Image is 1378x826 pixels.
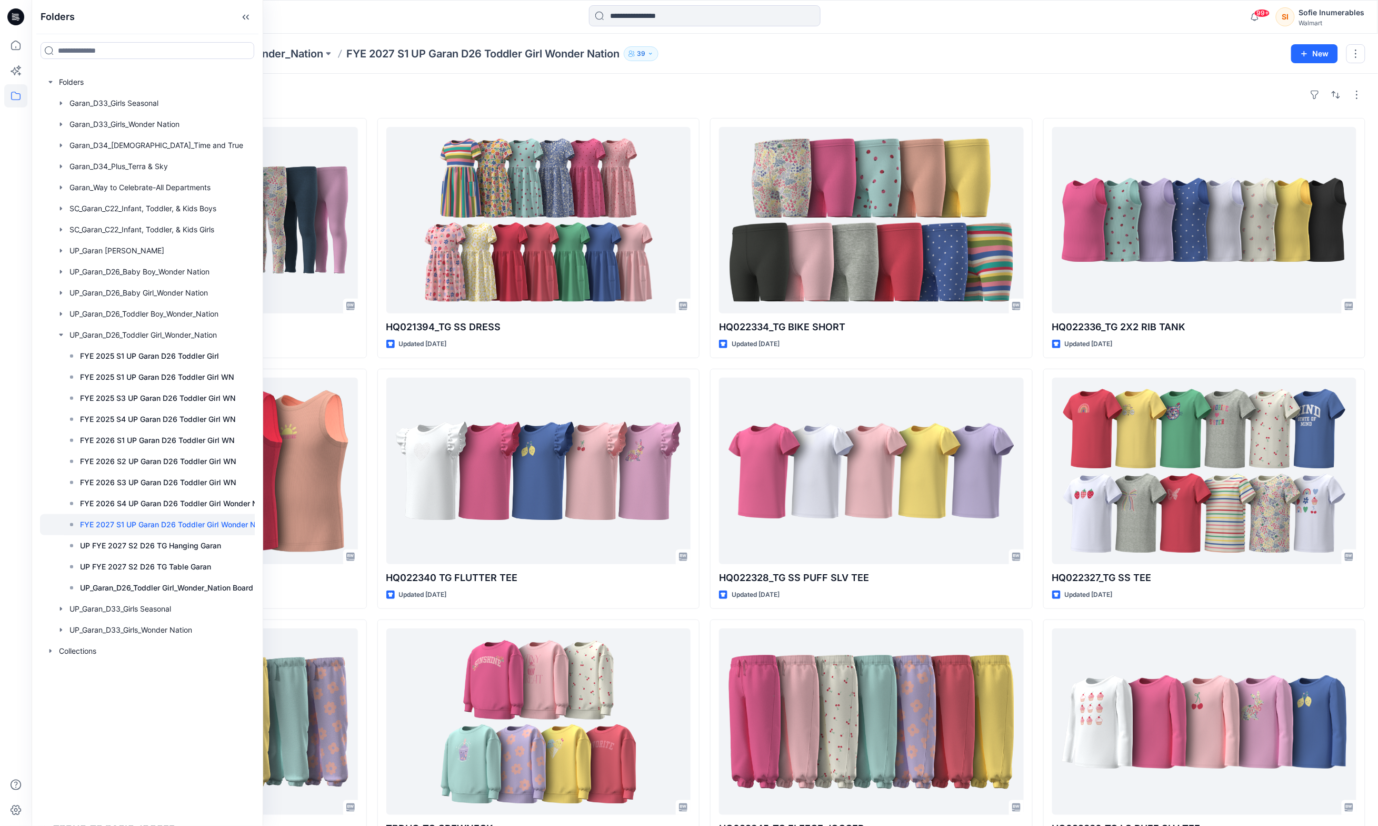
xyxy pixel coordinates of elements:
[719,628,1024,815] a: HQ022345_TG FLEECE JOGGER
[719,571,1024,585] p: HQ022328_TG SS PUFF SLV TEE
[386,378,691,564] a: HQ022340 TG FLUTTER TEE
[1052,320,1357,335] p: HQ022336_TG 2X2 RIB TANK
[80,413,236,426] p: FYE 2025 S4 UP Garan D26 Toddler Girl WN
[386,320,691,335] p: HQ021394_TG SS DRESS
[80,476,236,489] p: FYE 2026 S3 UP Garan D26 Toddler Girl WN
[719,320,1024,335] p: HQ022334_TG BIKE SHORT
[1052,127,1357,313] a: HQ022336_TG 2X2 RIB TANK
[346,46,620,61] p: FYE 2027 S1 UP Garan D26 Toddler Girl Wonder Nation
[1065,589,1113,601] p: Updated [DATE]
[1052,628,1357,815] a: HQ022330_TG LS PUFF SLV TEE
[719,378,1024,564] a: HQ022328_TG SS PUFF SLV TEE
[719,127,1024,313] a: HQ022334_TG BIKE SHORT
[80,582,253,594] p: UP_Garan_D26_Toddler Girl_Wonder_Nation Board
[624,46,658,61] button: 39
[1052,378,1357,564] a: HQ022327_TG SS TEE
[80,455,236,468] p: FYE 2026 S2 UP Garan D26 Toddler Girl WN
[386,628,691,815] a: TBDHQ_TG CREWNECK
[1299,6,1365,19] div: Sofie Inumerables
[386,571,691,585] p: HQ022340 TG FLUTTER TEE
[1052,571,1357,585] p: HQ022327_TG SS TEE
[1299,19,1365,27] div: Walmart
[80,392,236,405] p: FYE 2025 S3 UP Garan D26 Toddler Girl WN
[399,589,447,601] p: Updated [DATE]
[80,539,221,552] p: UP FYE 2027 S2 D26 TG Hanging Garan
[732,589,780,601] p: Updated [DATE]
[386,127,691,313] a: HQ021394_TG SS DRESS
[80,560,211,573] p: UP FYE 2027 S2 D26 TG Table Garan
[1276,7,1295,26] div: SI
[80,371,234,383] p: FYE 2025 S1 UP Garan D26 Toddler Girl WN
[80,518,273,531] p: FYE 2027 S1 UP Garan D26 Toddler Girl Wonder Nation
[80,434,235,447] p: FYE 2026 S1 UP Garan D26 Toddler Girl WN
[637,48,645,60] p: 39
[1254,9,1270,17] span: 99+
[80,350,219,362] p: FYE 2025 S1 UP Garan D26 Toddler Girl
[80,497,275,510] p: FYE 2026 S4 UP Garan D26 Toddler Girl Wonder Nation
[1291,44,1338,63] button: New
[1065,339,1113,350] p: Updated [DATE]
[732,339,780,350] p: Updated [DATE]
[399,339,447,350] p: Updated [DATE]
